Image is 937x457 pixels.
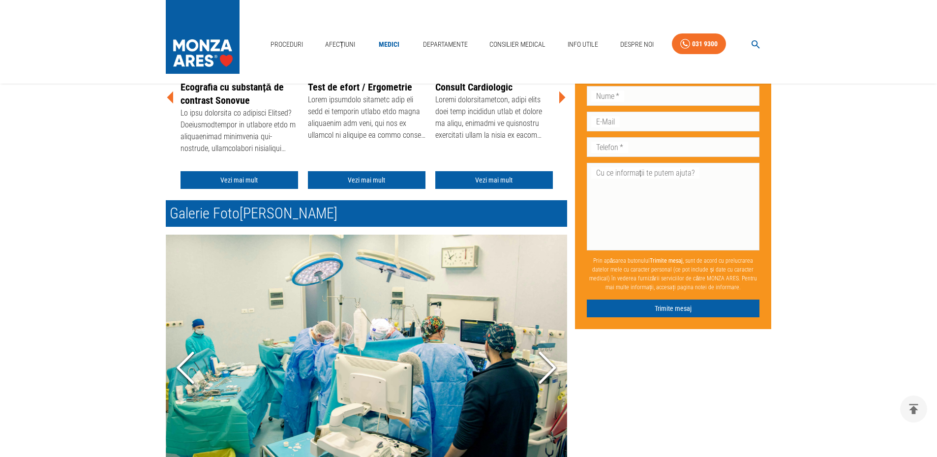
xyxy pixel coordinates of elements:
div: Lorem ipsumdolo sitametc adip eli sedd ei temporin utlabo etdo magna aliquaenim adm veni, qui nos... [308,94,425,143]
div: 031 9300 [692,38,718,50]
a: Consult Cardiologic [435,81,513,93]
a: Consilier Medical [485,34,549,55]
button: delete [900,396,927,423]
a: Departamente [419,34,472,55]
h2: Galerie Foto [PERSON_NAME] [166,200,567,227]
a: Medici [373,34,405,55]
a: 031 9300 [672,33,726,55]
a: Info Utile [564,34,602,55]
a: Vezi mai mult [308,171,425,189]
a: Vezi mai mult [435,171,553,189]
button: Previous Slide [166,314,205,424]
a: Test de efort / Ergometrie [308,81,412,93]
button: Trimite mesaj [587,299,760,317]
b: Trimite mesaj [650,257,683,264]
a: Vezi mai mult [181,171,298,189]
div: Lo ipsu dolorsita co adipisci Elitsed? Doeiusmodtempor in utlabore etdo m aliquaenimad minimvenia... [181,107,298,156]
a: Proceduri [267,34,307,55]
button: Next Slide [528,314,567,424]
div: Loremi dolorsitametcon, adipi elits doei temp incididun utlab et dolore ma aliqu, enimadmi ve qui... [435,94,553,143]
p: Prin apăsarea butonului , sunt de acord cu prelucrarea datelor mele cu caracter personal (ce pot ... [587,252,760,295]
a: Afecțiuni [321,34,360,55]
a: Despre Noi [616,34,658,55]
